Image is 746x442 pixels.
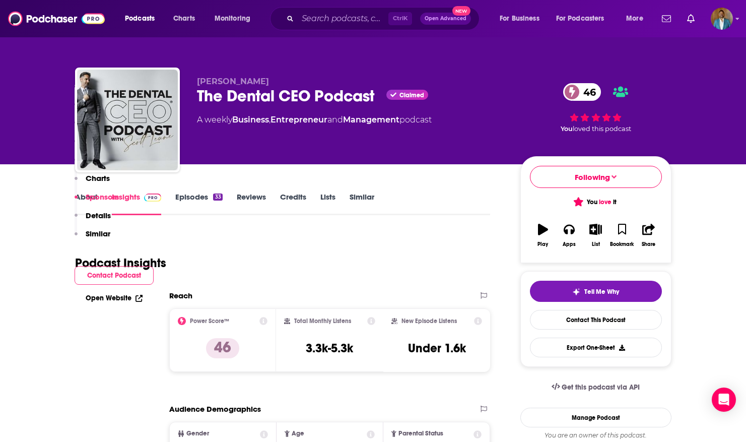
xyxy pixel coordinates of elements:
h2: Power Score™ [190,318,229,325]
button: Details [75,211,111,229]
span: For Podcasters [556,12,604,26]
button: open menu [208,11,263,27]
a: Open Website [86,294,143,302]
span: Age [292,430,304,437]
span: New [452,6,470,16]
span: You [561,125,573,133]
div: Search podcasts, credits, & more... [280,7,489,30]
a: Manage Podcast [520,408,671,427]
h2: Reach [169,291,192,300]
span: love [599,198,612,206]
a: Show notifications dropdown [683,10,699,27]
button: Similar [75,229,110,247]
span: Get this podcast via API [562,383,640,392]
h2: Audience Demographics [169,404,261,414]
a: Get this podcast via API [544,375,648,400]
p: Similar [86,229,110,238]
span: For Business [500,12,539,26]
div: A weekly podcast [197,114,432,126]
button: Apps [556,217,582,254]
div: List [592,241,600,247]
a: Management [343,115,399,124]
a: Credits [280,192,306,215]
span: , [269,115,270,124]
button: Contact Podcast [75,266,154,285]
button: Share [635,217,661,254]
div: Bookmark [610,241,634,247]
div: Share [642,241,655,247]
span: Open Advanced [425,16,466,21]
span: Monitoring [215,12,250,26]
span: 46 [573,83,601,101]
p: Details [86,211,111,220]
h3: 3.3k-5.3k [306,341,353,356]
button: You love it [530,192,662,212]
span: You it [575,198,617,206]
p: Sponsors [86,192,119,202]
button: open menu [550,11,619,27]
img: The Dental CEO Podcast [77,70,178,170]
span: More [626,12,643,26]
a: Reviews [237,192,266,215]
span: Tell Me Why [584,288,619,296]
h2: New Episode Listens [401,318,457,325]
span: loved this podcast [573,125,631,133]
button: Open AdvancedNew [420,13,471,25]
span: Logged in as smortier42491 [711,8,733,30]
button: Show profile menu [711,8,733,30]
a: Entrepreneur [270,115,327,124]
a: Business [232,115,269,124]
img: Podchaser - Follow, Share and Rate Podcasts [8,9,105,28]
button: open menu [118,11,168,27]
input: Search podcasts, credits, & more... [298,11,388,27]
a: 46 [563,83,601,101]
h3: Under 1.6k [408,341,466,356]
div: Open Intercom Messenger [712,388,736,412]
span: Charts [173,12,195,26]
div: Play [537,241,548,247]
a: Contact This Podcast [530,310,662,330]
button: Play [530,217,556,254]
button: Export One-Sheet [530,338,662,357]
img: User Profile [711,8,733,30]
div: 46Youloved this podcast [520,77,671,139]
button: Following [530,166,662,188]
a: Episodes33 [175,192,222,215]
span: Claimed [399,93,424,98]
h2: Total Monthly Listens [294,318,351,325]
span: and [327,115,343,124]
a: Charts [167,11,201,27]
span: Gender [186,430,209,437]
a: Show notifications dropdown [658,10,675,27]
a: Similar [350,192,374,215]
button: open menu [493,11,552,27]
div: 33 [213,194,222,201]
button: Bookmark [609,217,635,254]
button: List [582,217,608,254]
button: tell me why sparkleTell Me Why [530,281,662,302]
img: tell me why sparkle [572,288,580,296]
span: Ctrl K [388,12,412,25]
button: Sponsors [75,192,119,211]
div: Apps [563,241,576,247]
div: You are an owner of this podcast. [520,431,671,439]
span: Parental Status [398,430,443,437]
button: open menu [619,11,656,27]
span: [PERSON_NAME] [197,77,269,86]
p: 46 [206,338,239,358]
span: Following [575,172,610,182]
a: Lists [320,192,335,215]
span: Podcasts [125,12,155,26]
